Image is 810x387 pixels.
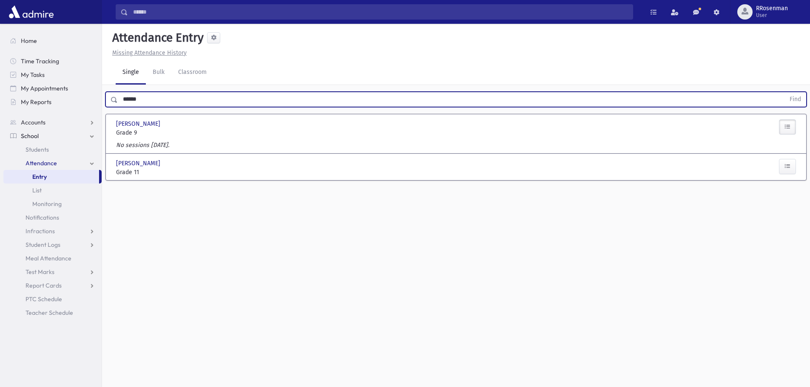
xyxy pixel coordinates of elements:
a: Test Marks [3,265,102,279]
span: Students [26,146,49,153]
a: Report Cards [3,279,102,292]
a: List [3,184,102,197]
span: Student Logs [26,241,60,249]
a: Teacher Schedule [3,306,102,319]
a: My Appointments [3,82,102,95]
a: My Reports [3,95,102,109]
a: Notifications [3,211,102,224]
span: Report Cards [26,282,62,289]
a: Monitoring [3,197,102,211]
span: Grade 11 [116,168,222,177]
a: Accounts [3,116,102,129]
span: Monitoring [32,200,62,208]
span: RRosenman [756,5,788,12]
span: Teacher Schedule [26,309,73,316]
span: Grade 9 [116,128,222,137]
span: List [32,186,42,194]
a: Infractions [3,224,102,238]
a: PTC Schedule [3,292,102,306]
a: Entry [3,170,99,184]
span: Meal Attendance [26,254,71,262]
span: Accounts [21,119,45,126]
a: School [3,129,102,143]
span: PTC Schedule [26,295,62,303]
span: User [756,12,788,19]
a: Meal Attendance [3,251,102,265]
h5: Attendance Entry [109,31,204,45]
span: [PERSON_NAME] [116,119,162,128]
a: Attendance [3,156,102,170]
img: AdmirePro [7,3,56,20]
span: Infractions [26,227,55,235]
span: Test Marks [26,268,54,276]
a: Bulk [146,61,171,85]
label: No sessions [DATE]. [116,141,169,150]
a: My Tasks [3,68,102,82]
u: Missing Attendance History [112,49,187,56]
span: [PERSON_NAME] [116,159,162,168]
a: Time Tracking [3,54,102,68]
input: Search [128,4,633,20]
span: My Tasks [21,71,45,79]
a: Missing Attendance History [109,49,187,56]
span: School [21,132,39,140]
a: Single [116,61,146,85]
a: Home [3,34,102,48]
a: Students [3,143,102,156]
button: Find [784,92,806,107]
a: Classroom [171,61,213,85]
span: Attendance [26,159,57,167]
span: Notifications [26,214,59,221]
span: My Appointments [21,85,68,92]
a: Student Logs [3,238,102,251]
span: My Reports [21,98,51,106]
span: Home [21,37,37,45]
span: Entry [32,173,47,181]
span: Time Tracking [21,57,59,65]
